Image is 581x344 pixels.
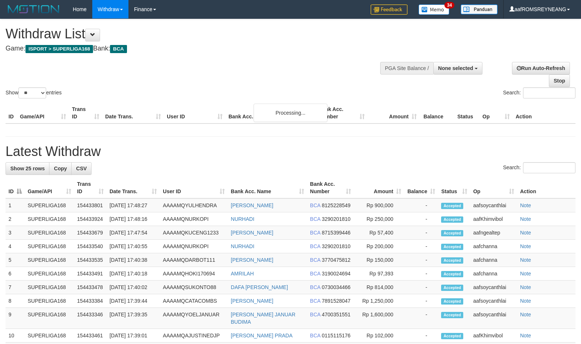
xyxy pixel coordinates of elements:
a: Note [520,243,531,249]
a: Note [520,298,531,304]
th: User ID: activate to sort column ascending [160,177,228,198]
td: AAAAMQYOELJANUAR [160,308,228,329]
a: Note [520,230,531,236]
td: 154433924 [74,212,107,226]
th: Date Trans. [102,102,164,124]
span: Accepted [441,285,463,291]
th: Status: activate to sort column ascending [438,177,470,198]
th: User ID [164,102,226,124]
td: Rp 814,000 [354,281,404,294]
span: BCA [310,202,320,208]
th: Balance [420,102,454,124]
td: SUPERLIGA168 [25,308,74,329]
td: 154433384 [74,294,107,308]
td: SUPERLIGA168 [25,294,74,308]
td: 154433478 [74,281,107,294]
span: Copy 3770475812 to clipboard [322,257,351,263]
span: Accepted [441,203,463,209]
a: Note [520,202,531,208]
td: 154433540 [74,240,107,253]
img: panduan.png [461,4,498,14]
span: BCA [110,45,127,53]
td: 1 [6,198,25,212]
span: Copy 4700351551 to clipboard [322,312,351,317]
h4: Game: Bank: [6,45,380,52]
a: Note [520,271,531,277]
div: Processing... [254,104,327,122]
th: ID: activate to sort column descending [6,177,25,198]
a: Note [520,257,531,263]
a: AMRILAH [231,271,254,277]
td: - [404,281,438,294]
select: Showentries [18,87,46,98]
td: [DATE] 17:39:01 [107,329,160,343]
td: AAAAMQCATACOMBS [160,294,228,308]
th: Op: activate to sort column ascending [470,177,517,198]
span: BCA [310,257,320,263]
td: AAAAMQHOKI170694 [160,267,228,281]
button: None selected [433,62,482,74]
td: Rp 97,393 [354,267,404,281]
h1: Latest Withdraw [6,144,575,159]
td: - [404,294,438,308]
td: - [404,308,438,329]
td: 154433535 [74,253,107,267]
a: Stop [549,74,570,87]
a: [PERSON_NAME] [231,202,273,208]
img: MOTION_logo.png [6,4,62,15]
span: Accepted [441,216,463,223]
td: AAAAMQNURKOPI [160,240,228,253]
a: Run Auto-Refresh [512,62,570,74]
a: NURHADI [231,243,254,249]
td: SUPERLIGA168 [25,212,74,226]
th: Game/API [17,102,69,124]
th: Status [454,102,479,124]
td: - [404,267,438,281]
td: SUPERLIGA168 [25,198,74,212]
td: 7 [6,281,25,294]
span: Accepted [441,333,463,339]
td: - [404,329,438,343]
span: Copy 3290201810 to clipboard [322,216,351,222]
td: Rp 1,600,000 [354,308,404,329]
th: Trans ID [69,102,102,124]
th: Action [513,102,575,124]
td: [DATE] 17:48:16 [107,212,160,226]
a: [PERSON_NAME] [231,298,273,304]
td: 10 [6,329,25,343]
a: [PERSON_NAME] JANUAR BUDIMA [231,312,295,325]
td: 8 [6,294,25,308]
td: aafsoycanthlai [470,294,517,308]
td: 5 [6,253,25,267]
td: - [404,212,438,226]
span: BCA [310,312,320,317]
span: Copy 8715399446 to clipboard [322,230,351,236]
a: Note [520,312,531,317]
span: ISPORT > SUPERLIGA168 [25,45,93,53]
td: - [404,240,438,253]
a: [PERSON_NAME] [231,257,273,263]
td: SUPERLIGA168 [25,267,74,281]
span: BCA [310,243,320,249]
a: Show 25 rows [6,162,49,175]
span: Accepted [441,244,463,250]
td: AAAAMQKUCENG1233 [160,226,228,240]
th: Date Trans.: activate to sort column ascending [107,177,160,198]
td: Rp 57,400 [354,226,404,240]
td: aafchanna [470,253,517,267]
span: BCA [310,216,320,222]
a: Copy [49,162,72,175]
th: Game/API: activate to sort column ascending [25,177,74,198]
th: Trans ID: activate to sort column ascending [74,177,107,198]
td: aafsoycanthlai [470,281,517,294]
td: - [404,198,438,212]
th: Action [517,177,575,198]
span: Accepted [441,257,463,264]
label: Show entries [6,87,62,98]
a: DAFA [PERSON_NAME] [231,284,288,290]
th: Bank Acc. Number: activate to sort column ascending [307,177,354,198]
td: SUPERLIGA168 [25,226,74,240]
td: - [404,253,438,267]
td: 6 [6,267,25,281]
input: Search: [523,162,575,173]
